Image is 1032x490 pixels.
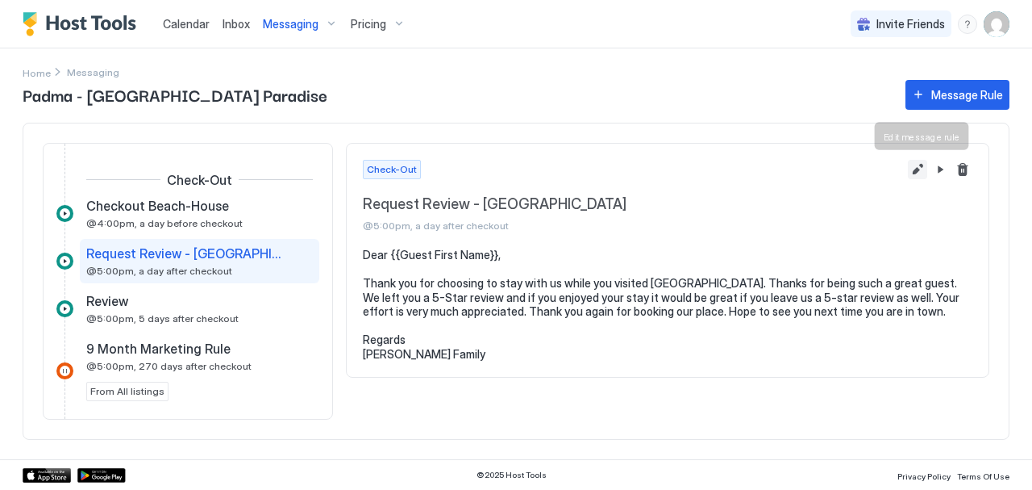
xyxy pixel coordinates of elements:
span: Edit message rule [884,131,959,142]
span: Request Review - [GEOGRAPHIC_DATA] [363,195,901,214]
span: Calendar [163,17,210,31]
button: Delete message rule [953,160,972,179]
span: Privacy Policy [897,471,951,481]
span: From All listings [90,384,164,399]
span: Messaging [263,17,318,31]
div: Breadcrumb [23,64,51,81]
span: Home [23,67,51,79]
a: Terms Of Use [957,467,1009,484]
a: Home [23,64,51,81]
span: Terms Of Use [957,471,1009,481]
pre: Dear {{Guest First Name}}, Thank you for choosing to stay with us while you visited [GEOGRAPHIC_D... [363,248,972,361]
a: Inbox [223,15,250,32]
a: Host Tools Logo [23,12,144,36]
div: User profile [984,11,1009,37]
span: @5:00pm, 5 days after checkout [86,312,239,325]
span: Check-Out [167,172,232,188]
button: Message Rule [905,80,1009,110]
span: Invite Friends [876,17,945,31]
span: Checkout Beach-House [86,198,229,214]
span: @5:00pm, a day after checkout [363,220,901,232]
span: Breadcrumb [67,66,119,78]
button: Edit message rule [908,160,927,179]
span: Check-Out [367,162,417,177]
span: @5:00pm, 270 days after checkout [86,360,252,372]
span: @4:00pm, a day before checkout [86,217,243,229]
span: 9 Month Marketing Rule [86,341,231,357]
a: Privacy Policy [897,467,951,484]
span: Request Review - [GEOGRAPHIC_DATA] [86,245,287,262]
span: @5:00pm, a day after checkout [86,265,232,277]
div: menu [958,15,977,34]
a: App Store [23,468,71,483]
button: Pause Message Rule [930,160,950,179]
span: Inbox [223,17,250,31]
div: Message Rule [931,86,1003,103]
a: Google Play Store [77,468,126,483]
span: © 2025 Host Tools [476,470,547,480]
span: Pricing [351,17,386,31]
a: Calendar [163,15,210,32]
span: Padma - [GEOGRAPHIC_DATA] Paradise [23,82,889,107]
span: Review [86,293,128,309]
